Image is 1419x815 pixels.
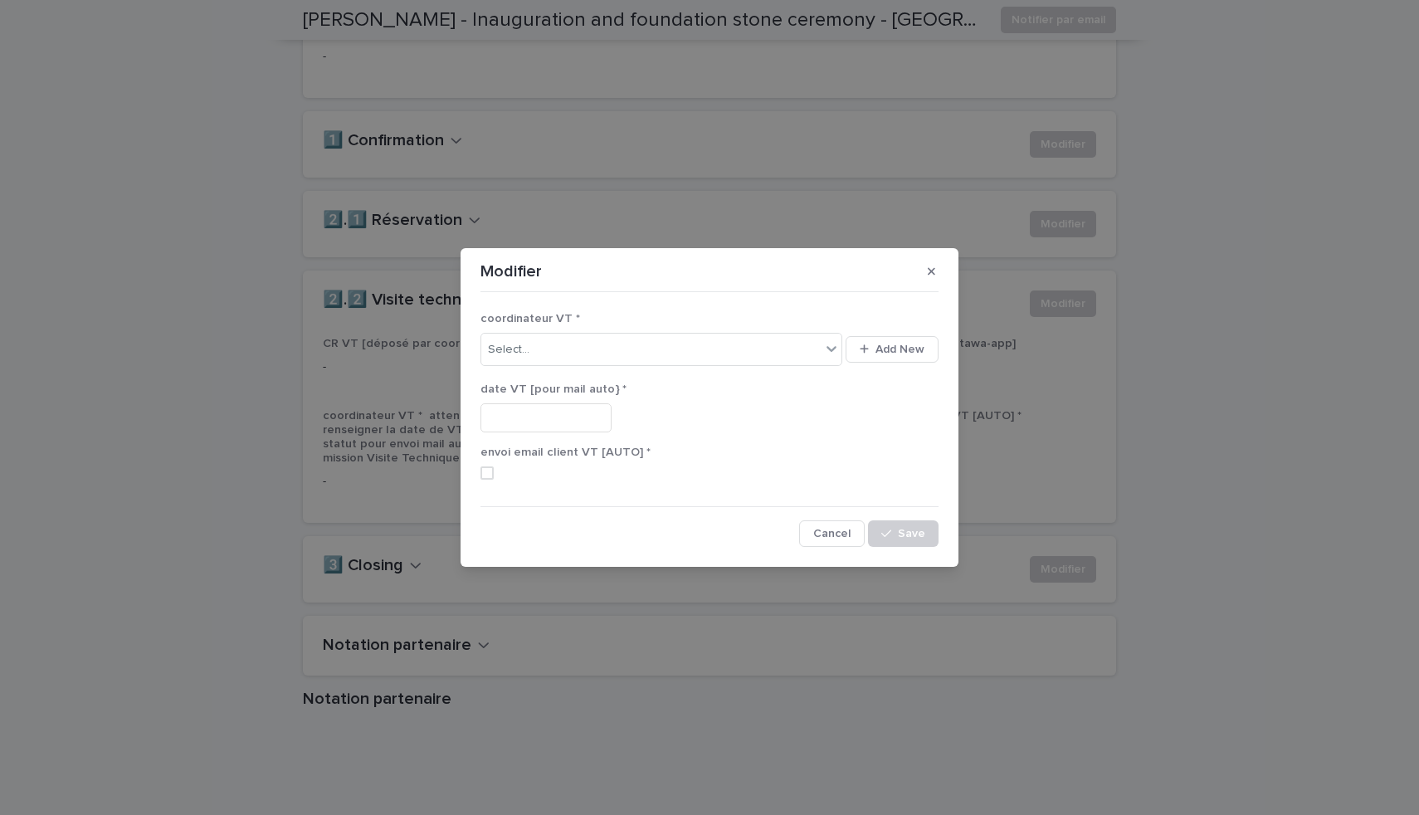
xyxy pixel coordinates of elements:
[480,383,627,395] span: date VT [pour mail auto} *
[488,341,529,359] div: Select...
[480,447,651,458] span: envoi email client VT [AUTO] *
[868,520,939,547] button: Save
[813,528,851,539] span: Cancel
[480,261,542,281] p: Modifier
[898,528,925,539] span: Save
[480,313,580,325] span: coordinateur VT *
[846,336,939,363] button: Add New
[799,520,865,547] button: Cancel
[875,344,924,355] span: Add New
